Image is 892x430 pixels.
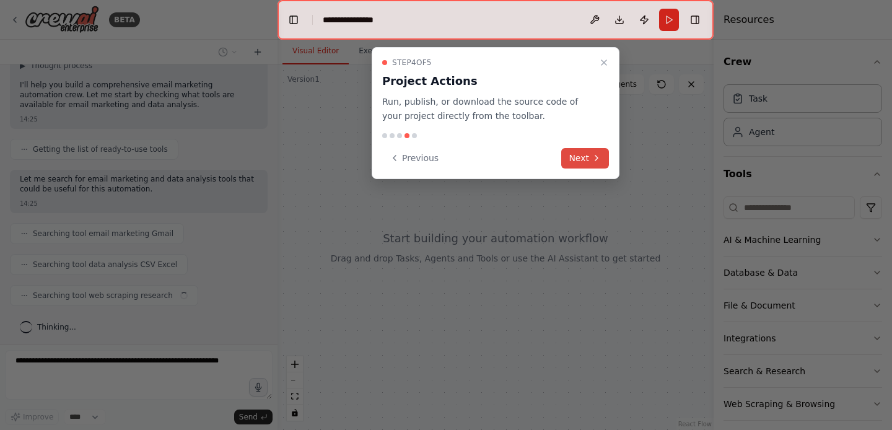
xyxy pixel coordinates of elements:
button: Close walkthrough [597,55,611,70]
p: Run, publish, or download the source code of your project directly from the toolbar. [382,95,594,123]
span: Step 4 of 5 [392,58,432,68]
h3: Project Actions [382,72,594,90]
button: Previous [382,148,446,169]
button: Next [561,148,609,169]
button: Hide left sidebar [285,11,302,29]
